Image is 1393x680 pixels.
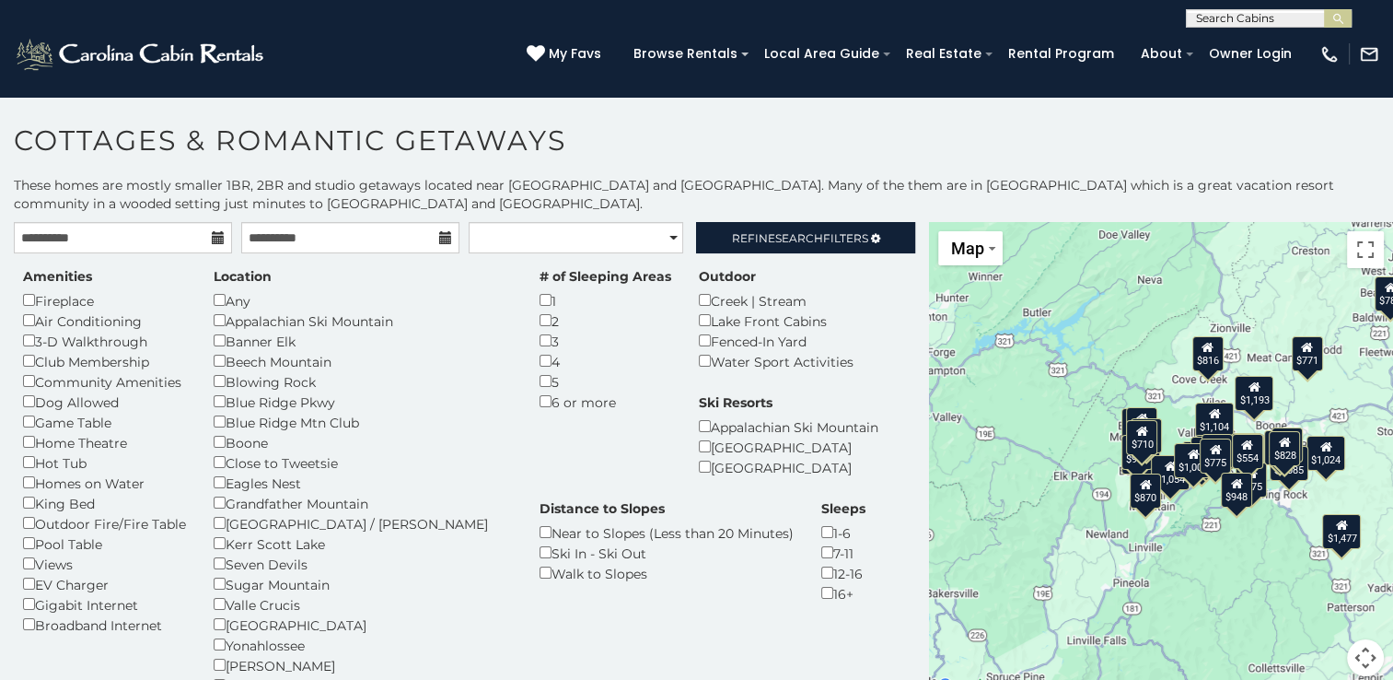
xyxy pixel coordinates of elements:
button: Toggle fullscreen view [1347,231,1384,268]
label: Location [214,267,272,286]
div: Appalachian Ski Mountain [214,311,512,331]
div: Community Amenities [23,371,186,392]
div: $771 [1291,335,1322,370]
div: Broadband Internet [23,615,186,635]
button: Map camera controls [1347,639,1384,676]
div: $1,085 [1270,445,1308,480]
div: Yonahlossee [214,635,512,655]
div: Fireplace [23,290,186,311]
div: Pool Table [23,533,186,554]
a: Rental Program [999,40,1123,68]
div: [PERSON_NAME] [214,655,512,675]
div: $988 [1121,434,1153,469]
div: $949 [1264,430,1295,465]
div: [GEOGRAPHIC_DATA] [214,615,512,635]
div: Eagles Nest [214,473,512,493]
div: 6 or more [540,392,671,412]
div: Hot Tub [23,452,186,473]
div: [GEOGRAPHIC_DATA] / [PERSON_NAME] [214,513,512,533]
div: $1,477 [1322,513,1361,548]
div: Any [214,290,512,311]
div: Close to Tweetsie [214,452,512,473]
div: $537 [1121,408,1153,443]
div: Appalachian Ski Mountain [699,416,878,437]
label: Outdoor [699,267,756,286]
div: 3 [540,331,671,351]
div: Lake Front Cabins [699,311,853,331]
div: Club Membership [23,351,186,371]
a: About [1132,40,1191,68]
div: Water Sport Activities [699,351,853,371]
div: Walk to Slopes [540,563,794,583]
button: Change map style [938,231,1003,265]
div: $607 [1233,433,1264,468]
div: Game Table [23,412,186,432]
img: mail-regular-white.png [1359,44,1379,64]
div: $1,005 [1174,443,1213,478]
a: RefineSearchFilters [696,222,914,253]
div: Grandfather Mountain [214,493,512,513]
div: $1,193 [1235,376,1273,411]
div: Boone [214,432,512,452]
div: Views [23,554,186,574]
span: Refine Filters [732,231,868,245]
div: 2 [540,311,671,331]
div: $783 [1231,433,1262,468]
div: $816 [1192,336,1224,371]
span: My Favs [549,44,601,64]
div: [GEOGRAPHIC_DATA] [699,457,878,477]
div: Blue Ridge Mtn Club [214,412,512,432]
div: Blue Ridge Pkwy [214,392,512,412]
div: Beech Mountain [214,351,512,371]
div: 3-D Walkthrough [23,331,186,351]
div: Banner Elk [214,331,512,351]
img: phone-regular-white.png [1319,44,1340,64]
div: $701 [1201,434,1233,469]
div: 4 [540,351,671,371]
label: Sleeps [821,499,865,518]
div: Blowing Rock [214,371,512,392]
a: Local Area Guide [755,40,888,68]
div: $556 [1131,417,1162,452]
div: King Bed [23,493,186,513]
label: # of Sleeping Areas [540,267,671,286]
div: 1 [540,290,671,311]
div: Valle Crucis [214,594,512,615]
div: Homes on Water [23,473,186,493]
div: 5 [540,371,671,392]
div: [GEOGRAPHIC_DATA] [699,437,878,457]
div: Air Conditioning [23,311,186,331]
div: $554 [1232,433,1263,468]
div: $1,024 [1306,436,1345,471]
a: Owner Login [1200,40,1301,68]
div: 1-6 [821,522,865,543]
div: 12-16 [821,563,865,583]
div: Outdoor Fire/Fire Table [23,513,186,533]
div: $828 [1269,431,1300,466]
div: Near to Slopes (Less than 20 Minutes) [540,522,794,543]
div: 16+ [821,583,865,604]
div: $875 [1236,462,1267,497]
div: $870 [1130,473,1161,508]
span: Map [951,239,984,258]
div: $799 [1271,428,1303,463]
label: Distance to Slopes [540,499,665,518]
div: Sugar Mountain [214,574,512,594]
div: Dog Allowed [23,392,186,412]
div: Seven Devils [214,554,512,574]
div: 7-11 [821,543,865,563]
div: Creek | Stream [699,290,853,311]
span: Search [775,231,823,245]
div: $775 [1200,438,1231,473]
div: Home Theatre [23,432,186,452]
label: Ski Resorts [699,393,772,412]
div: $681 [1126,406,1157,441]
div: Gigabit Internet [23,594,186,615]
div: $1,104 [1195,403,1234,438]
img: White-1-2.png [14,36,269,73]
label: Amenities [23,267,92,286]
a: Browse Rentals [624,40,747,68]
div: Fenced-In Yard [699,331,853,351]
a: Real Estate [897,40,991,68]
div: $948 [1221,472,1252,507]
